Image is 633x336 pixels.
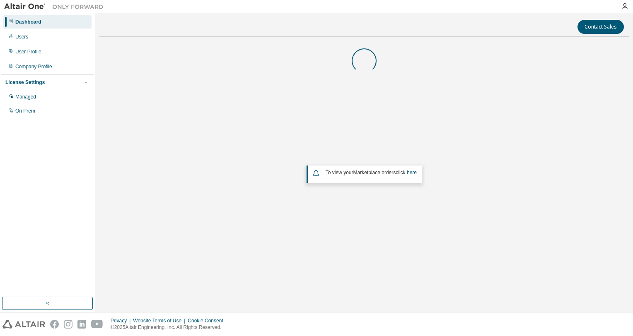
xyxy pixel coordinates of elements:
[5,79,45,86] div: License Settings
[15,19,41,25] div: Dashboard
[15,63,52,70] div: Company Profile
[353,170,396,175] em: Marketplace orders
[91,320,103,329] img: youtube.svg
[64,320,72,329] img: instagram.svg
[15,34,28,40] div: Users
[15,48,41,55] div: User Profile
[50,320,59,329] img: facebook.svg
[577,20,624,34] button: Contact Sales
[326,170,417,175] span: To view your click
[188,317,228,324] div: Cookie Consent
[77,320,86,329] img: linkedin.svg
[15,108,35,114] div: On Prem
[133,317,188,324] div: Website Terms of Use
[15,94,36,100] div: Managed
[111,317,133,324] div: Privacy
[407,170,417,175] a: here
[4,2,108,11] img: Altair One
[111,324,228,331] p: © 2025 Altair Engineering, Inc. All Rights Reserved.
[2,320,45,329] img: altair_logo.svg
